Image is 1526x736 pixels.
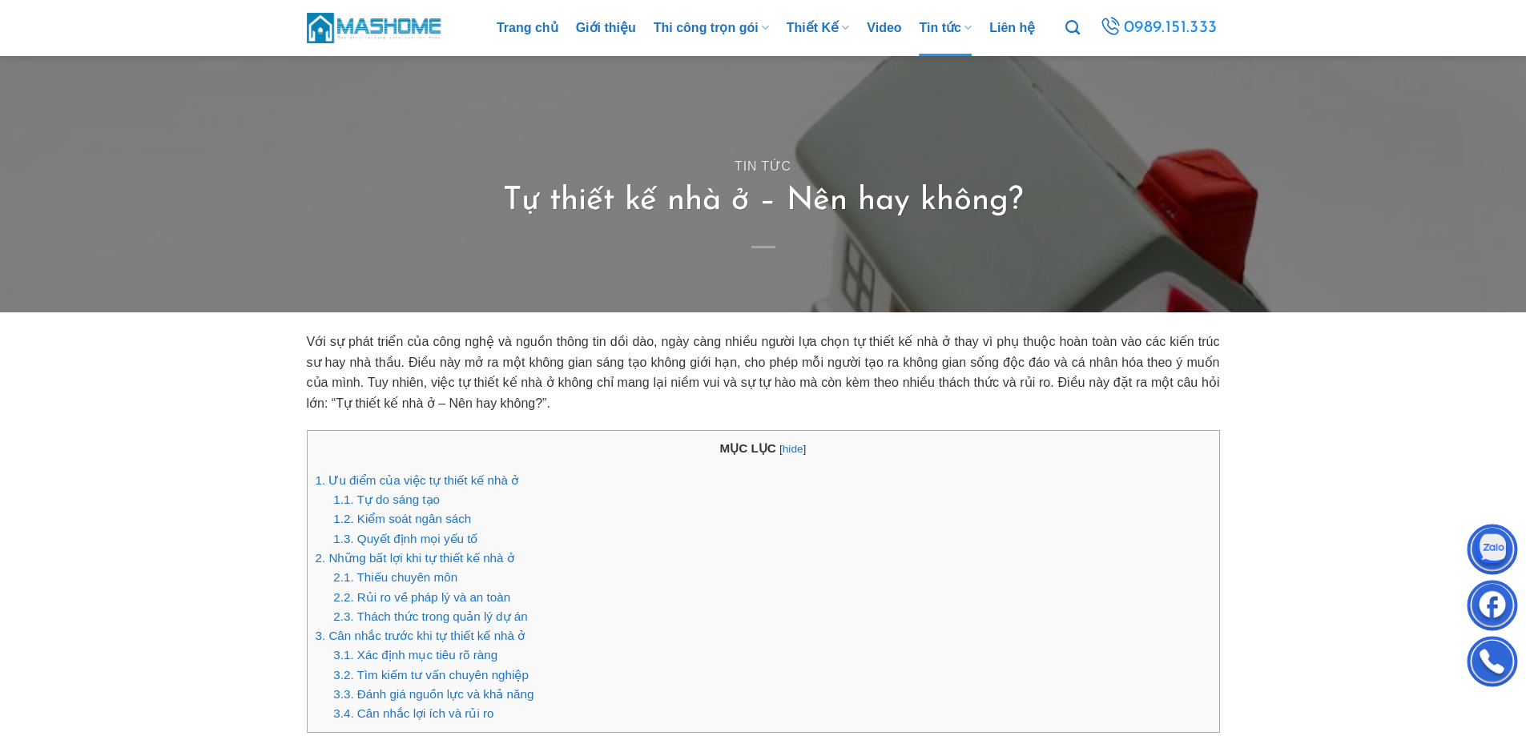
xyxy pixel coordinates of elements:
a: 3.4. Cân nhắc lợi ích và rủi ro [333,706,493,720]
a: hide [783,443,803,455]
a: 3.3. Đánh giá nguồn lực và khả năng [333,687,533,701]
a: 3.1. Xác định mục tiêu rõ ràng [333,648,497,662]
img: MasHome – Tổng Thầu Thiết Kế Và Xây Nhà Trọn Gói [307,10,443,45]
a: 2.1. Thiếu chuyên môn [333,570,457,584]
a: 0989.151.333 [1097,14,1220,42]
a: 1.2. Kiểm soát ngân sách [333,512,471,525]
a: 2. Những bất lợi khi tự thiết kế nhà ở [316,551,514,565]
img: Zalo [1468,528,1516,576]
p: MỤC LỤC [316,439,1211,458]
a: Tìm kiếm [1065,11,1080,45]
a: 3. Cân nhắc trước khi tự thiết kế nhà ở [316,629,525,642]
h1: Tự thiết kế nhà ở – Nên hay không? [503,180,1023,222]
span: 0989.151.333 [1124,14,1218,42]
span: Với sự phát triển của công nghệ và nguồn thông tin dồi dào, ngày càng nhiều người lựa chọn tự thi... [307,335,1220,410]
a: 2.3. Thách thức trong quản lý dự án [333,609,527,623]
img: Facebook [1468,584,1516,632]
a: 3.2. Tìm kiếm tư vấn chuyên nghiệp [333,668,529,682]
a: Tin tức [735,159,791,173]
span: ] [803,443,807,455]
a: 1.1. Tự do sáng tạo [333,493,440,506]
a: 1.3. Quyết định mọi yếu tố [333,532,477,545]
a: 1. Ưu điểm của việc tự thiết kế nhà ở [316,473,519,487]
span: [ [779,443,783,455]
a: 2.2. Rủi ro về pháp lý và an toàn [333,590,510,604]
img: Phone [1468,640,1516,688]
